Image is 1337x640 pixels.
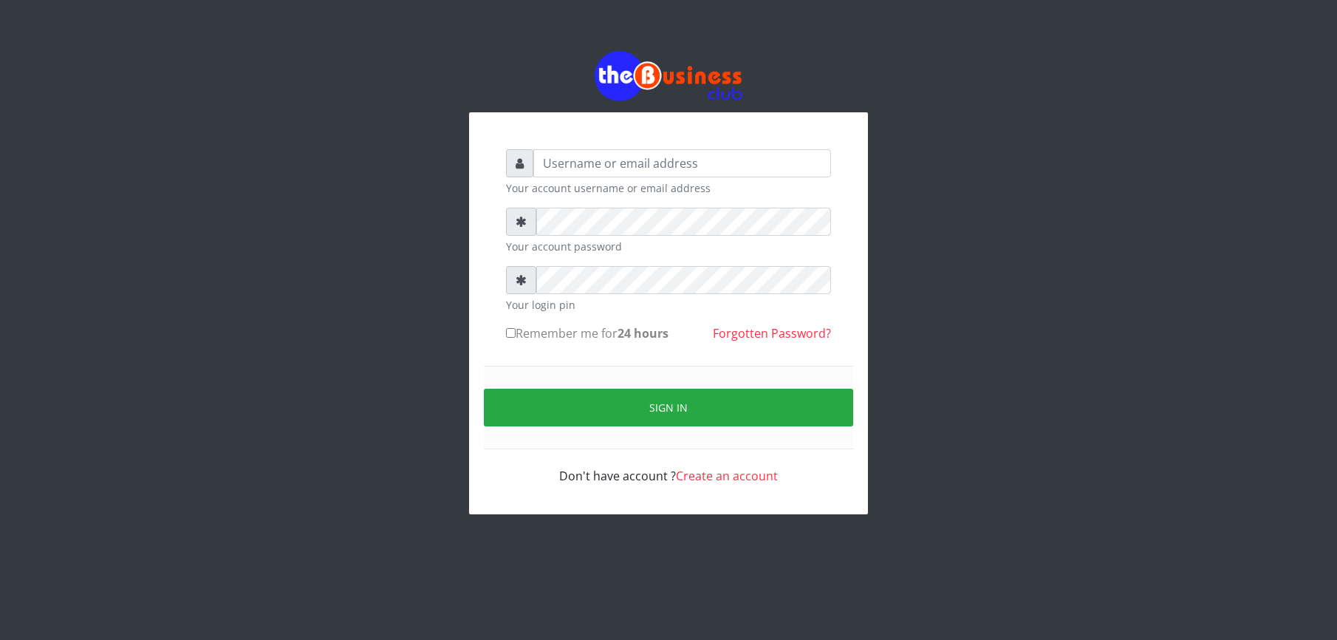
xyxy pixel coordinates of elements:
small: Your login pin [506,297,831,313]
label: Remember me for [506,324,668,342]
a: Forgotten Password? [713,325,831,341]
a: Create an account [676,468,778,484]
div: Don't have account ? [506,449,831,485]
input: Username or email address [533,149,831,177]
small: Your account password [506,239,831,254]
input: Remember me for24 hours [506,328,516,338]
b: 24 hours [618,325,668,341]
button: Sign in [484,389,853,426]
small: Your account username or email address [506,180,831,196]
